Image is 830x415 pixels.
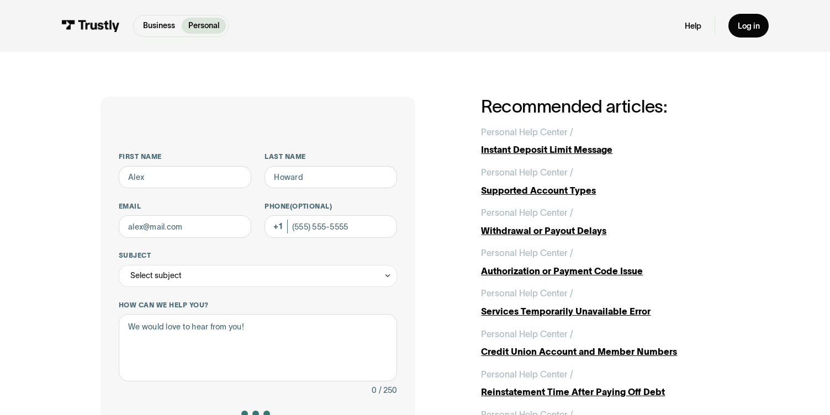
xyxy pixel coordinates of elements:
[290,203,332,210] span: (Optional)
[481,264,729,278] div: Authorization or Payment Code Issue
[481,385,729,398] div: Reinstatement Time After Paying Off Debt
[372,384,377,397] div: 0
[265,152,397,161] label: Last name
[481,224,729,237] div: Withdrawal or Payout Delays
[136,18,181,34] a: Business
[119,251,397,260] label: Subject
[119,215,251,238] input: alex@mail.com
[481,184,729,197] div: Supported Account Types
[481,246,729,278] a: Personal Help Center /Authorization or Payment Code Issue
[61,20,120,32] img: Trustly Logo
[119,152,251,161] label: First name
[379,384,397,397] div: / 250
[481,345,729,358] div: Credit Union Account and Member Numbers
[119,166,251,189] input: Alex
[728,14,769,38] a: Log in
[481,286,729,318] a: Personal Help Center /Services Temporarily Unavailable Error
[481,206,573,219] div: Personal Help Center /
[685,21,701,31] a: Help
[143,20,175,31] p: Business
[481,97,729,116] h2: Recommended articles:
[481,327,729,359] a: Personal Help Center /Credit Union Account and Member Numbers
[481,327,573,340] div: Personal Help Center /
[481,166,729,197] a: Personal Help Center /Supported Account Types
[481,305,729,318] div: Services Temporarily Unavailable Error
[119,202,251,211] label: Email
[188,20,219,31] p: Personal
[265,166,397,189] input: Howard
[481,143,729,156] div: Instant Deposit Limit Message
[481,286,573,300] div: Personal Help Center /
[481,246,573,259] div: Personal Help Center /
[265,202,397,211] label: Phone
[738,21,760,31] div: Log in
[481,125,729,157] a: Personal Help Center /Instant Deposit Limit Message
[130,269,182,282] div: Select subject
[481,125,573,139] div: Personal Help Center /
[481,368,573,381] div: Personal Help Center /
[481,368,729,399] a: Personal Help Center /Reinstatement Time After Paying Off Debt
[481,166,573,179] div: Personal Help Center /
[481,206,729,237] a: Personal Help Center /Withdrawal or Payout Delays
[265,215,397,238] input: (555) 555-5555
[182,18,226,34] a: Personal
[119,301,397,310] label: How can we help you?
